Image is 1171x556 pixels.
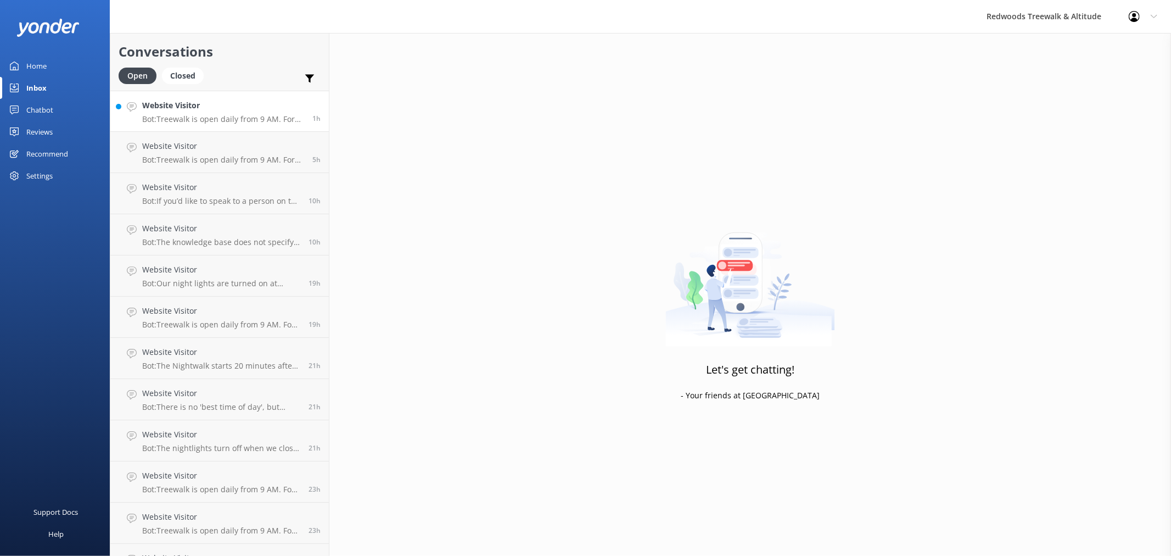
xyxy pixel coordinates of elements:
[16,19,80,37] img: yonder-white-logo.png
[142,196,300,206] p: Bot: If you’d like to speak to a person on the Redwoods Treewalk & Altitude team, please call [PH...
[110,132,329,173] a: Website VisitorBot:Treewalk is open daily from 9 AM. For last ticket sold times, please check our...
[26,99,53,121] div: Chatbot
[312,114,321,123] span: Sep 09 2025 01:28pm (UTC +12:00) Pacific/Auckland
[309,443,321,453] span: Sep 08 2025 05:19pm (UTC +12:00) Pacific/Auckland
[26,55,47,77] div: Home
[681,390,820,402] p: - Your friends at [GEOGRAPHIC_DATA]
[48,523,64,545] div: Help
[110,297,329,338] a: Website VisitorBot:Treewalk is open daily from 9 AM. For last ticket sold times, please check our...
[312,155,321,164] span: Sep 09 2025 09:43am (UTC +12:00) Pacific/Auckland
[309,196,321,205] span: Sep 09 2025 05:00am (UTC +12:00) Pacific/Auckland
[110,214,329,255] a: Website VisitorBot:The knowledge base does not specify if the first half of November is considere...
[119,68,156,84] div: Open
[142,361,300,371] p: Bot: The Nightwalk starts 20 minutes after sunset. You can check sunset times at [URL][DOMAIN_NAME].
[665,209,835,347] img: artwork of a man stealing a conversation from at giant smartphone
[142,526,300,536] p: Bot: Treewalk is open daily from 9 AM. For last ticket sold times, please check our website FAQs ...
[162,68,204,84] div: Closed
[26,165,53,187] div: Settings
[142,114,304,124] p: Bot: Treewalk is open daily from 9 AM. For last ticket sold times, please check our website FAQs ...
[142,181,300,193] h4: Website Visitor
[142,264,300,276] h4: Website Visitor
[142,511,300,523] h4: Website Visitor
[26,121,53,143] div: Reviews
[142,387,300,399] h4: Website Visitor
[142,320,300,330] p: Bot: Treewalk is open daily from 9 AM. For last ticket sold times, please check our website FAQs ...
[26,77,47,99] div: Inbox
[110,338,329,379] a: Website VisitorBot:The Nightwalk starts 20 minutes after sunset. You can check sunset times at [U...
[142,485,300,494] p: Bot: Treewalk is open daily from 9 AM. For last ticket sold times, please check our website FAQs ...
[162,69,209,81] a: Closed
[110,173,329,214] a: Website VisitorBot:If you’d like to speak to a person on the Redwoods Treewalk & Altitude team, p...
[309,320,321,329] span: Sep 08 2025 07:30pm (UTC +12:00) Pacific/Auckland
[142,140,304,152] h4: Website Visitor
[142,99,304,112] h4: Website Visitor
[110,503,329,544] a: Website VisitorBot:Treewalk is open daily from 9 AM. For last ticket sold times, please check our...
[34,501,79,523] div: Support Docs
[110,379,329,420] a: Website VisitorBot:There is no 'best time of day', but many guests enjoy visiting during the even...
[110,420,329,462] a: Website VisitorBot:The nightlights turn off when we close. You can find our closing hours at [DOM...
[309,279,321,288] span: Sep 08 2025 07:58pm (UTC +12:00) Pacific/Auckland
[309,237,321,247] span: Sep 09 2025 04:19am (UTC +12:00) Pacific/Auckland
[309,361,321,370] span: Sep 08 2025 05:37pm (UTC +12:00) Pacific/Auckland
[119,69,162,81] a: Open
[309,485,321,494] span: Sep 08 2025 03:43pm (UTC +12:00) Pacific/Auckland
[142,223,300,235] h4: Website Visitor
[309,402,321,412] span: Sep 08 2025 05:25pm (UTC +12:00) Pacific/Auckland
[142,402,300,412] p: Bot: There is no 'best time of day', but many guests enjoy visiting during the evening golden hou...
[142,155,304,165] p: Bot: Treewalk is open daily from 9 AM. For last ticket sold times, please check our website FAQs ...
[142,470,300,482] h4: Website Visitor
[706,361,794,379] h3: Let's get chatting!
[26,143,68,165] div: Recommend
[110,91,329,132] a: Website VisitorBot:Treewalk is open daily from 9 AM. For last ticket sold times, please check our...
[119,41,321,62] h2: Conversations
[142,429,300,441] h4: Website Visitor
[142,279,300,288] p: Bot: Our night lights are turned on at sunset, and the night walk starts 20 minutes thereafter. W...
[110,462,329,503] a: Website VisitorBot:Treewalk is open daily from 9 AM. For last ticket sold times, please check our...
[142,305,300,317] h4: Website Visitor
[309,526,321,535] span: Sep 08 2025 03:40pm (UTC +12:00) Pacific/Auckland
[142,346,300,358] h4: Website Visitor
[142,443,300,453] p: Bot: The nightlights turn off when we close. You can find our closing hours at [DOMAIN_NAME][URL].
[110,255,329,297] a: Website VisitorBot:Our night lights are turned on at sunset, and the night walk starts 20 minutes...
[142,237,300,247] p: Bot: The knowledge base does not specify if the first half of November is considered peak time. H...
